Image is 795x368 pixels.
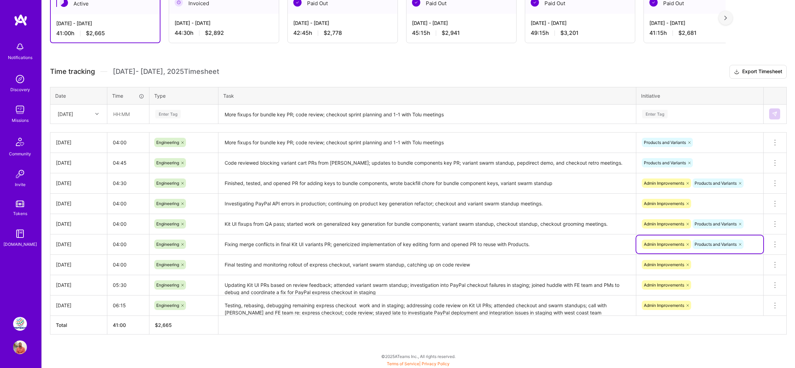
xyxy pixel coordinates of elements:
[695,221,737,226] span: Products and Variants
[56,20,154,27] div: [DATE] - [DATE]
[41,348,795,365] div: © 2025 ATeams Inc., All rights reserved.
[156,221,179,226] span: Engineering
[12,134,28,150] img: Community
[641,92,758,99] div: Initiative
[649,29,748,37] div: 41:15 h
[56,220,101,227] div: [DATE]
[422,361,450,366] a: Privacy Policy
[107,133,149,152] input: HH:MM
[219,255,635,274] textarea: Final testing and monitoring rollout of express checkout, variant swarm standup, catching up on c...
[14,14,28,26] img: logo
[156,140,179,145] span: Engineering
[56,139,101,146] div: [DATE]
[644,140,686,145] span: Products and Variants
[156,282,179,288] span: Engineering
[218,87,636,104] th: Task
[15,181,26,188] div: Invite
[219,154,635,173] textarea: Code reviewed blocking variant cart PRs from [PERSON_NAME]; updates to bundle components key PR; ...
[695,242,737,247] span: Products and Variants
[13,40,27,54] img: bell
[13,72,27,86] img: discovery
[644,160,686,165] span: Products and Variants
[531,19,629,27] div: [DATE] - [DATE]
[644,262,684,267] span: Admin Improvements
[50,316,107,334] th: Total
[644,221,684,226] span: Admin Improvements
[50,87,107,104] th: Date
[16,201,24,207] img: tokens
[13,340,27,354] img: User Avatar
[107,276,149,294] input: HH:MM
[95,112,99,116] i: icon Chevron
[108,105,149,123] input: HH:MM
[531,29,629,37] div: 49:15 h
[644,282,684,288] span: Admin Improvements
[8,54,32,61] div: Notifications
[56,241,101,248] div: [DATE]
[175,29,273,37] div: 44:30 h
[3,241,37,248] div: [DOMAIN_NAME]
[56,200,101,207] div: [DATE]
[724,16,727,20] img: right
[155,322,172,328] span: $ 2,665
[219,133,635,152] textarea: More fixups for bundle key PR; code review; checkout sprint planning and 1-1 with Tolu meetings
[219,276,635,295] textarea: Updating Kit UI PRs based on review feedback; attended variant swarm standup; investigation into ...
[56,261,101,268] div: [DATE]
[107,235,149,253] input: HH:MM
[11,340,29,354] a: User Avatar
[13,317,27,331] img: PepsiCo: eCommerce Elixir Development
[219,296,635,315] textarea: Testing, rebasing, debugging remaining express checkout work and in staging; addressing code revi...
[560,29,579,37] span: $3,201
[13,103,27,117] img: teamwork
[734,68,739,76] i: icon Download
[155,109,181,119] div: Enter Tag
[56,30,154,37] div: 41:00 h
[10,86,30,93] div: Discovery
[387,361,419,366] a: Terms of Service
[412,19,511,27] div: [DATE] - [DATE]
[649,19,748,27] div: [DATE] - [DATE]
[112,92,144,99] div: Time
[86,30,105,37] span: $2,665
[113,67,219,76] span: [DATE] - [DATE] , 2025 Timesheet
[644,303,684,308] span: Admin Improvements
[219,174,635,193] textarea: Finished, tested, and opened PR for adding keys to bundle components, wrote backfill chore for bu...
[156,181,179,186] span: Engineering
[442,29,460,37] span: $2,941
[107,255,149,274] input: HH:MM
[387,361,450,366] span: |
[205,29,224,37] span: $2,892
[219,235,635,254] textarea: Fixing merge conflicts in final Kit UI variants PR; genericized implementation of key editing for...
[13,167,27,181] img: Invite
[56,159,101,166] div: [DATE]
[107,194,149,213] input: HH:MM
[293,29,392,37] div: 42:45 h
[695,181,737,186] span: Products and Variants
[56,281,101,289] div: [DATE]
[642,109,668,119] div: Enter Tag
[11,317,29,331] a: PepsiCo: eCommerce Elixir Development
[175,19,273,27] div: [DATE] - [DATE]
[56,180,101,187] div: [DATE]
[156,242,179,247] span: Engineering
[156,160,179,165] span: Engineering
[13,210,27,217] div: Tokens
[9,150,31,157] div: Community
[644,181,684,186] span: Admin Improvements
[219,215,635,234] textarea: Kit UI fixups from QA pass; started work on generalized key generation for bundle components; var...
[729,65,787,79] button: Export Timesheet
[644,201,684,206] span: Admin Improvements
[107,215,149,233] input: HH:MM
[13,227,27,241] img: guide book
[678,29,697,37] span: $2,681
[324,29,342,37] span: $2,778
[107,154,149,172] input: HH:MM
[50,67,95,76] span: Time tracking
[644,242,684,247] span: Admin Improvements
[156,262,179,267] span: Engineering
[149,87,218,104] th: Type
[219,194,635,213] textarea: Investigating PayPal API errors in production; continuing on product key generation refactor; che...
[12,117,29,124] div: Missions
[56,302,101,309] div: [DATE]
[58,110,73,118] div: [DATE]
